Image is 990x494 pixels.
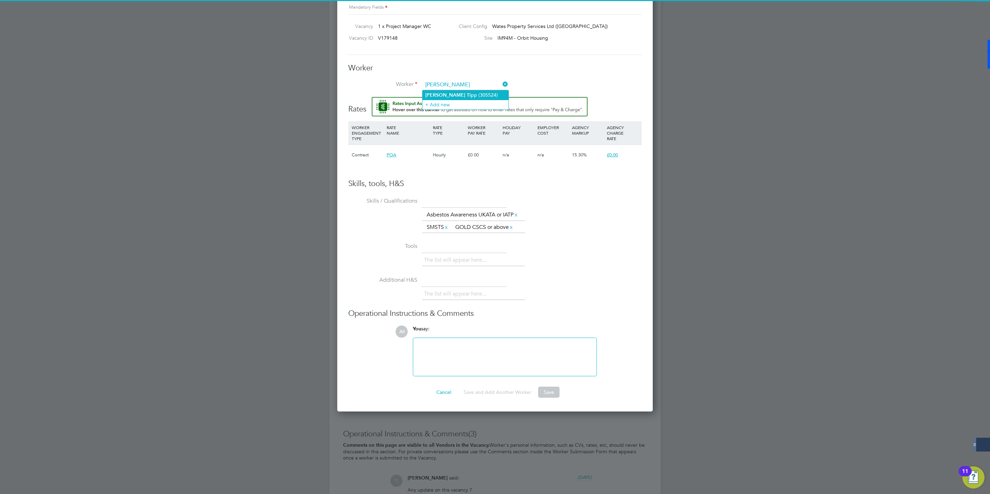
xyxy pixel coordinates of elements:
li: Asbestos Awareness UKATA or IATP [424,210,521,220]
label: Vacancy ID [346,35,373,41]
h3: Worker [348,63,642,73]
input: Search for... [423,80,508,90]
span: £0.00 [607,152,618,158]
div: WORKER PAY RATE [466,121,501,139]
div: EMPLOYER COST [536,121,571,139]
h3: Rates [348,97,642,114]
div: RATE TYPE [431,121,466,139]
li: GOLD CSCS or above [453,223,516,232]
label: Site [453,35,493,41]
div: HOLIDAY PAY [501,121,536,139]
span: You [413,326,421,332]
span: n/a [537,152,544,158]
div: 11 [962,471,968,480]
a: x [509,223,514,232]
button: Save [538,387,560,398]
li: pp (305524) [423,90,508,100]
span: IM94M - Orbit Housing [497,35,548,41]
span: JM [396,326,408,338]
button: Save and Add Another Worker [458,387,537,398]
div: Contract [350,145,385,165]
div: AGENCY MARKUP [570,121,605,139]
label: Tools [348,243,417,250]
label: Additional H&S [348,277,417,284]
li: The list will appear here... [424,255,489,265]
div: RATE NAME [385,121,431,139]
li: + Add new [423,100,508,109]
span: 1 x Project Manager WC [378,23,431,29]
h3: Operational Instructions & Comments [348,309,642,319]
div: Mandatory Fields [348,4,642,11]
label: Skills / Qualifications [348,197,417,205]
div: Hourly [431,145,466,165]
b: Ti [467,92,471,98]
div: say: [413,326,597,338]
b: [PERSON_NAME] [425,92,465,98]
div: £0.00 [466,145,501,165]
a: x [444,223,449,232]
span: Wates Property Services Ltd ([GEOGRAPHIC_DATA]) [492,23,608,29]
button: Cancel [431,387,457,398]
span: 15.30% [572,152,587,158]
div: AGENCY CHARGE RATE [605,121,640,145]
h3: Skills, tools, H&S [348,179,642,189]
button: Open Resource Center, 11 new notifications [962,466,984,488]
label: Vacancy [346,23,373,29]
label: Client Config [453,23,487,29]
span: POA [387,152,396,158]
li: SMSTS [424,223,452,232]
span: n/a [503,152,509,158]
a: x [514,210,518,219]
button: Rate Assistant [372,97,588,116]
li: The list will appear here... [424,289,489,299]
span: V179148 [378,35,398,41]
div: WORKER ENGAGEMENT TYPE [350,121,385,145]
label: Worker [348,81,417,88]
